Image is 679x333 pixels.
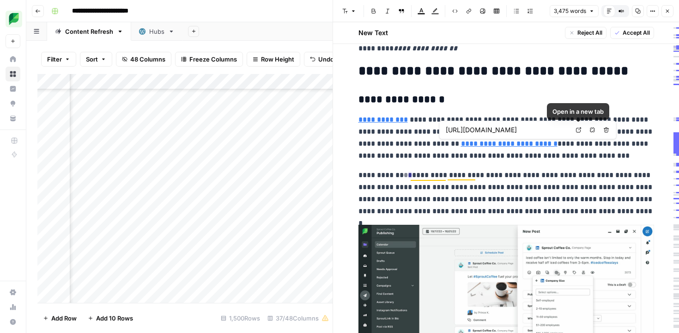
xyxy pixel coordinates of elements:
[6,52,20,67] a: Home
[6,111,20,126] a: Your Data
[6,300,20,314] a: Usage
[65,27,113,36] div: Content Refresh
[51,314,77,323] span: Add Row
[80,52,112,67] button: Sort
[6,314,20,329] button: Help + Support
[304,52,340,67] button: Undo
[261,55,294,64] span: Row Height
[577,29,602,37] span: Reject All
[318,55,334,64] span: Undo
[47,22,131,41] a: Content Refresh
[41,52,76,67] button: Filter
[554,7,586,15] span: 3,475 words
[82,311,139,326] button: Add 10 Rows
[149,27,164,36] div: Hubs
[6,11,22,27] img: SproutSocial Logo
[86,55,98,64] span: Sort
[550,5,599,17] button: 3,475 words
[6,96,20,111] a: Opportunities
[217,311,264,326] div: 1,500 Rows
[6,285,20,300] a: Settings
[247,52,300,67] button: Row Height
[610,27,654,39] button: Accept All
[96,314,133,323] span: Add 10 Rows
[47,55,62,64] span: Filter
[264,311,333,326] div: 37/48 Columns
[175,52,243,67] button: Freeze Columns
[6,67,20,81] a: Browse
[116,52,171,67] button: 48 Columns
[37,311,82,326] button: Add Row
[623,29,650,37] span: Accept All
[6,81,20,96] a: Insights
[358,28,388,37] h2: New Text
[130,55,165,64] span: 48 Columns
[189,55,237,64] span: Freeze Columns
[565,27,606,39] button: Reject All
[6,7,20,31] button: Workspace: SproutSocial
[131,22,182,41] a: Hubs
